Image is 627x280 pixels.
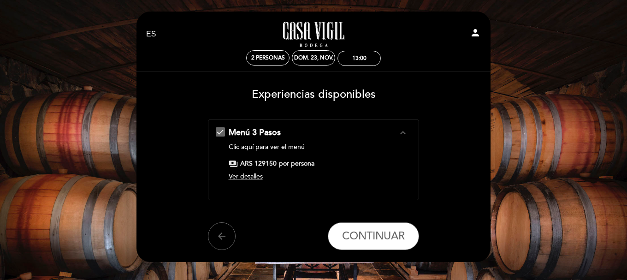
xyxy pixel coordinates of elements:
a: Clic aquí para ver el menú [229,143,305,151]
a: Casa Vigil - Restaurante [256,22,371,47]
span: payments [229,159,238,168]
i: arrow_back [216,231,227,242]
button: expand_less [395,127,411,139]
span: Experiencias disponibles [252,88,376,101]
span: Menú 3 Pasos [229,127,281,137]
div: 13:00 [352,55,367,62]
i: expand_less [397,127,408,138]
i: person [470,27,481,38]
md-checkbox: Menú 3 Pasos expand_less Clic aquí para ver el menú payments ARS 129150 por persona Ver detalles [216,127,412,185]
button: CONTINUAR [328,222,419,250]
button: person [470,27,481,42]
span: CONTINUAR [342,230,405,243]
span: Ver detalles [229,173,263,180]
span: por persona [279,159,314,168]
div: dom. 23, nov. [294,54,333,61]
span: ARS 129150 [240,159,277,168]
button: arrow_back [208,222,236,250]
span: 2 personas [251,54,285,61]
